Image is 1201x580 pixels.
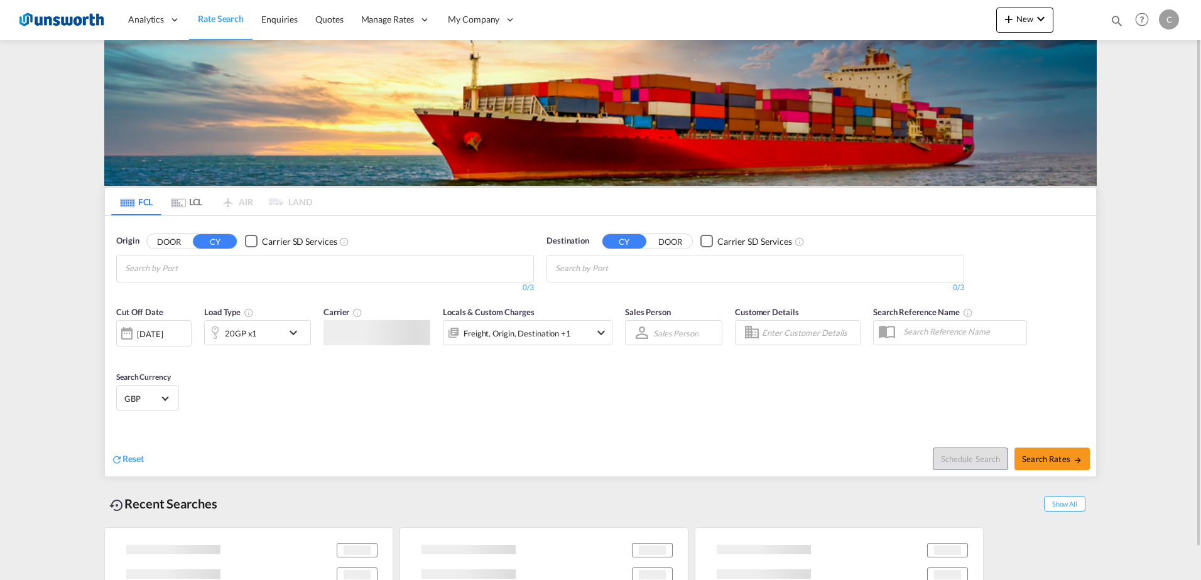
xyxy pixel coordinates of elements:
md-icon: icon-magnify [1110,14,1124,28]
md-select: Sales Person [652,324,700,342]
span: Search Reference Name [873,307,973,317]
md-icon: Unchecked: Search for CY (Container Yard) services for all selected carriers.Checked : Search for... [339,237,349,247]
span: Origin [116,235,139,247]
md-pagination-wrapper: Use the left and right arrow keys to navigate between tabs [111,188,312,215]
md-icon: Unchecked: Search for CY (Container Yard) services for all selected carriers.Checked : Search for... [795,237,805,247]
md-icon: icon-arrow-right [1073,456,1082,465]
div: C [1159,9,1179,30]
button: Note: By default Schedule search will only considerorigin ports, destination ports and cut off da... [933,448,1008,470]
div: OriginDOOR CY Checkbox No InkUnchecked: Search for CY (Container Yard) services for all selected ... [105,216,1096,476]
input: Chips input. [555,259,675,279]
input: Enter Customer Details [762,323,856,342]
div: [DATE] [137,328,163,340]
span: Carrier [323,307,362,317]
div: Freight Origin Destination Factory Stuffing [464,325,571,342]
md-icon: icon-plus 400-fg [1001,11,1016,26]
span: Load Type [204,307,254,317]
md-icon: icon-refresh [111,454,122,465]
input: Search Reference Name [897,322,1026,341]
md-icon: icon-chevron-down [286,325,307,340]
span: Enquiries [261,14,298,24]
button: CY [602,234,646,249]
button: DOOR [147,234,191,249]
span: Cut Off Date [116,307,163,317]
span: My Company [448,13,499,26]
span: GBP [124,393,160,404]
md-tab-item: LCL [161,188,212,215]
md-icon: The selected Trucker/Carrierwill be displayed in the rate results If the rates are from another f... [352,308,362,318]
div: Freight Origin Destination Factory Stuffingicon-chevron-down [443,320,612,345]
span: Sales Person [625,307,671,317]
div: 0/3 [116,282,534,293]
md-icon: Your search will be saved by the below given name [963,308,973,318]
div: icon-magnify [1110,14,1124,33]
div: 0/3 [546,282,964,293]
button: icon-plus 400-fgNewicon-chevron-down [996,8,1053,33]
span: Help [1131,9,1153,30]
input: Chips input. [125,259,244,279]
span: Reset [122,453,144,464]
button: Search Ratesicon-arrow-right [1014,448,1090,470]
span: Search Currency [116,372,171,382]
button: DOOR [648,234,692,249]
span: Show All [1044,496,1085,512]
div: Carrier SD Services [717,235,792,248]
div: 20GP x1icon-chevron-down [204,320,311,345]
span: Search Rates [1022,454,1082,464]
md-chips-wrap: Chips container with autocompletion. Enter the text area, type text to search, and then use the u... [553,255,680,279]
img: 3748d800213711f08852f18dcb6d8936.jpg [19,6,104,34]
div: Carrier SD Services [262,235,337,248]
div: Recent Searches [104,490,222,518]
span: Destination [546,235,589,247]
img: LCL+%26+FCL+BACKGROUND.png [104,40,1097,186]
span: New [1001,14,1048,24]
div: icon-refreshReset [111,453,144,466]
md-select: Select Currency: £ GBPUnited Kingdom Pound [123,389,172,407]
span: Analytics [128,13,164,26]
div: Help [1131,9,1159,31]
span: Manage Rates [361,13,415,26]
div: [DATE] [116,320,192,346]
span: Rate Search [198,13,244,24]
md-checkbox: Checkbox No Ink [700,235,792,248]
md-chips-wrap: Chips container with autocompletion. Enter the text area, type text to search, and then use the u... [123,255,249,279]
span: Quotes [315,14,343,24]
md-icon: icon-backup-restore [109,498,124,513]
button: CY [193,234,237,249]
div: 20GP x1 [225,325,257,342]
md-tab-item: FCL [111,188,161,215]
span: Locals & Custom Charges [443,307,535,317]
md-checkbox: Checkbox No Ink [245,235,337,248]
span: Customer Details [735,307,798,317]
md-icon: icon-chevron-down [594,325,609,340]
md-icon: icon-chevron-down [1033,11,1048,26]
md-icon: icon-information-outline [244,308,254,318]
md-datepicker: Select [116,345,126,362]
